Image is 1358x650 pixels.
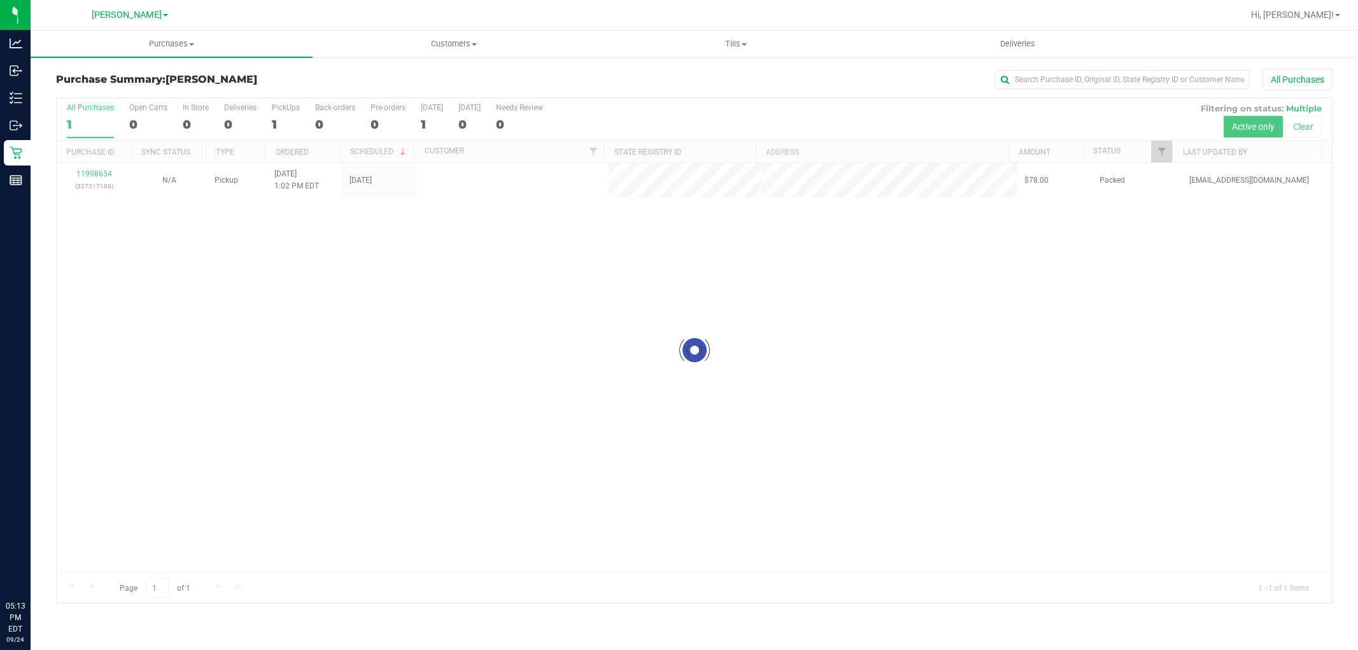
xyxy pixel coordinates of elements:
[6,600,25,635] p: 05:13 PM EDT
[313,38,594,50] span: Customers
[995,70,1250,89] input: Search Purchase ID, Original ID, State Registry ID or Customer Name...
[877,31,1159,57] a: Deliveries
[13,548,51,586] iframe: Resource center
[31,31,313,57] a: Purchases
[6,635,25,644] p: 09/24
[10,37,22,50] inline-svg: Analytics
[56,74,481,85] h3: Purchase Summary:
[10,174,22,187] inline-svg: Reports
[595,31,877,57] a: Tills
[92,10,162,20] span: [PERSON_NAME]
[10,146,22,159] inline-svg: Retail
[166,73,257,85] span: [PERSON_NAME]
[10,119,22,132] inline-svg: Outbound
[31,38,313,50] span: Purchases
[10,64,22,77] inline-svg: Inbound
[595,38,876,50] span: Tills
[983,38,1052,50] span: Deliveries
[10,92,22,104] inline-svg: Inventory
[1263,69,1333,90] button: All Purchases
[1251,10,1334,20] span: Hi, [PERSON_NAME]!
[313,31,595,57] a: Customers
